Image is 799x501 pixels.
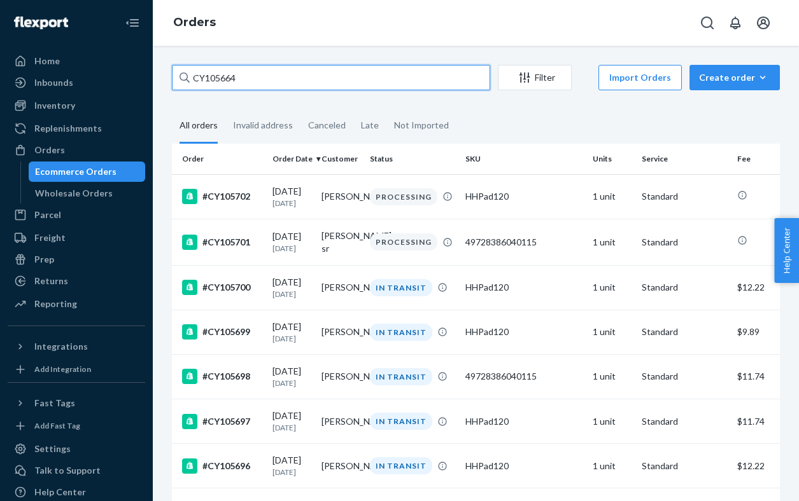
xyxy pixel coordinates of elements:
p: [DATE] [272,467,311,477]
img: Flexport logo [14,17,68,29]
p: Standard [642,460,727,472]
div: #CY105699 [182,324,262,340]
div: Freight [34,231,66,244]
button: Open notifications [723,10,748,36]
a: Orders [173,15,216,29]
td: 1 unit [588,174,637,219]
div: [DATE] [272,320,311,344]
a: Wholesale Orders [29,183,146,203]
div: Returns [34,275,68,287]
p: Standard [642,326,727,338]
td: [PERSON_NAME] [316,444,365,488]
p: [DATE] [272,333,311,344]
div: Customer [322,153,360,164]
td: 1 unit [588,399,637,444]
div: [DATE] [272,454,311,477]
p: [DATE] [272,422,311,433]
div: [DATE] [272,230,311,254]
div: Talk to Support [34,464,101,477]
p: Standard [642,281,727,294]
div: Not Imported [394,109,449,142]
a: Returns [8,271,145,291]
div: HHPad120 [465,415,583,428]
td: 1 unit [588,219,637,265]
div: HHPad120 [465,190,583,203]
div: IN TRANSIT [370,324,432,341]
ol: breadcrumbs [163,4,226,41]
div: IN TRANSIT [370,368,432,385]
div: PROCESSING [370,233,437,251]
button: Help Center [774,218,799,283]
a: Replenishments [8,118,145,139]
p: Standard [642,415,727,428]
a: Freight [8,228,145,248]
div: HHPad120 [465,326,583,338]
div: Parcel [34,209,61,221]
div: Inbounds [34,76,73,89]
td: 1 unit [588,444,637,488]
td: [PERSON_NAME] [316,310,365,354]
div: Home [34,55,60,67]
td: [PERSON_NAME] [316,354,365,399]
p: Standard [642,236,727,249]
p: [DATE] [272,289,311,299]
td: 1 unit [588,310,637,354]
div: Orders [34,144,65,156]
button: Open account menu [751,10,776,36]
div: HHPad120 [465,281,583,294]
a: Inbounds [8,72,145,93]
input: Search orders [172,65,490,90]
th: SKU [460,144,588,174]
a: Add Fast Tag [8,418,145,434]
div: Ecommerce Orders [35,165,117,178]
button: Open Search Box [695,10,720,36]
a: Prep [8,249,145,270]
div: Late [361,109,379,142]
div: Settings [34,443,71,455]
div: Canceled [308,109,346,142]
div: Reporting [34,298,77,310]
div: Add Fast Tag [34,420,80,431]
div: #CY105698 [182,369,262,384]
a: Parcel [8,205,145,225]
a: Home [8,51,145,71]
td: [PERSON_NAME] [316,265,365,310]
button: Close Navigation [120,10,145,36]
th: Order [172,144,267,174]
div: Wholesale Orders [35,187,113,200]
div: #CY105700 [182,280,262,295]
td: [PERSON_NAME] [316,174,365,219]
a: Reporting [8,294,145,314]
button: Import Orders [598,65,682,90]
td: [PERSON_NAME] sr [316,219,365,265]
div: Replenishments [34,122,102,135]
td: [PERSON_NAME] [316,399,365,444]
button: Fast Tags [8,393,145,413]
div: Help Center [34,486,86,498]
th: Status [365,144,460,174]
p: [DATE] [272,378,311,388]
a: Inventory [8,95,145,116]
td: 1 unit [588,265,637,310]
div: IN TRANSIT [370,457,432,474]
p: [DATE] [272,243,311,254]
div: Filter [498,71,571,84]
div: [DATE] [272,276,311,299]
th: Order Date [267,144,316,174]
div: IN TRANSIT [370,413,432,430]
div: Fast Tags [34,397,75,409]
th: Units [588,144,637,174]
div: PROCESSING [370,188,437,205]
div: #CY105702 [182,189,262,204]
div: All orders [180,109,218,144]
div: #CY105701 [182,235,262,250]
button: Integrations [8,336,145,357]
a: Settings [8,439,145,459]
p: Standard [642,370,727,383]
button: Filter [498,65,572,90]
div: Add Integration [34,364,91,374]
div: 49728386040115 [465,370,583,383]
div: [DATE] [272,409,311,433]
td: 1 unit [588,354,637,399]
